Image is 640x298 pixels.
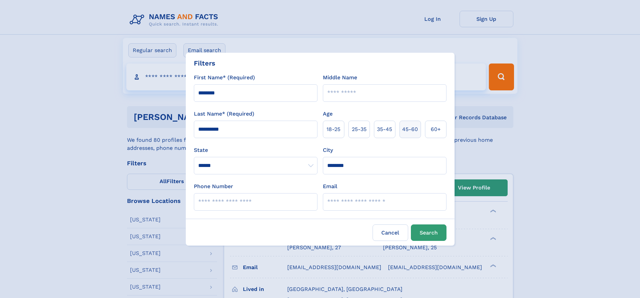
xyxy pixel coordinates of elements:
label: Middle Name [323,74,357,82]
div: Filters [194,58,215,68]
button: Search [411,224,446,241]
label: State [194,146,317,154]
label: City [323,146,333,154]
label: Phone Number [194,182,233,190]
label: First Name* (Required) [194,74,255,82]
label: Last Name* (Required) [194,110,254,118]
span: 60+ [431,125,441,133]
span: 25‑35 [352,125,367,133]
span: 18‑25 [327,125,340,133]
span: 35‑45 [377,125,392,133]
label: Cancel [373,224,408,241]
label: Age [323,110,333,118]
span: 45‑60 [402,125,418,133]
label: Email [323,182,337,190]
